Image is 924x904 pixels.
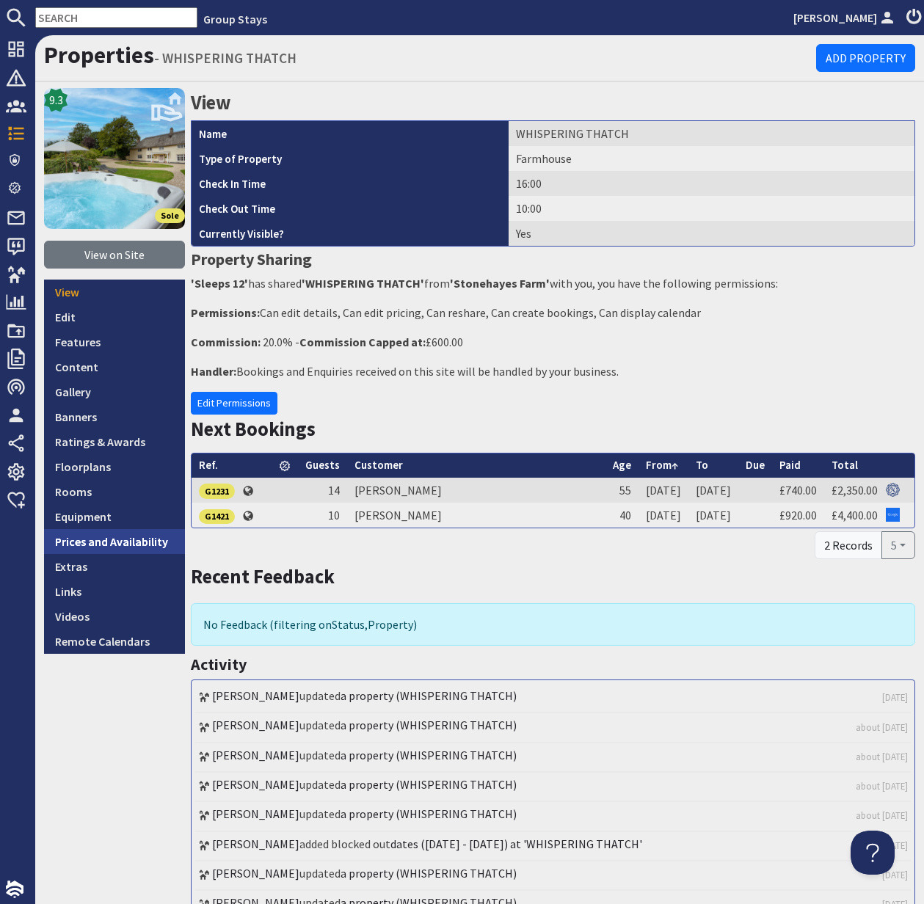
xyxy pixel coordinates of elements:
a: about [DATE] [856,809,908,823]
span: 20.0% [263,335,293,349]
span: 10 [328,508,340,522]
a: Recent Feedback [191,564,335,588]
span: translation missing: en.filters.property [368,617,413,632]
small: - WHISPERING THATCH [154,49,297,67]
a: £2,350.00 [832,483,878,497]
img: Referer: Group Stays [886,483,900,497]
th: Currently Visible? [192,221,509,246]
span: - £600.00 [295,335,463,349]
span: 9.3 [49,91,63,109]
button: 5 [881,531,915,559]
a: Properties [44,40,154,70]
a: Banners [44,404,185,429]
input: SEARCH [35,7,197,28]
a: [DATE] [882,868,908,882]
a: a property (WHISPERING THATCH) [341,806,517,821]
a: View [44,280,185,305]
a: Next Bookings [191,417,316,441]
li: updated [195,713,911,743]
a: Floorplans [44,454,185,479]
div: G1421 [199,509,235,524]
a: To [696,458,708,472]
a: [PERSON_NAME] [212,748,299,762]
strong: 'WHISPERING THATCH' [302,276,424,291]
a: Equipment [44,504,185,529]
a: Videos [44,604,185,629]
li: updated [195,684,911,713]
img: WHISPERING THATCH's icon [44,88,185,229]
td: [DATE] [639,478,688,503]
td: [DATE] [688,503,738,528]
td: [PERSON_NAME] [347,478,605,503]
a: about [DATE] [856,750,908,764]
th: Name [192,121,509,146]
strong: Handler: [191,364,236,379]
div: 2 Records [815,531,882,559]
a: £740.00 [779,483,817,497]
td: [DATE] [688,478,738,503]
a: dates ([DATE] - [DATE]) at 'WHISPERING THATCH' [390,836,642,851]
h3: Property Sharing [191,247,915,271]
td: Farmhouse [509,146,914,171]
a: Ref. [199,458,218,472]
td: 16:00 [509,171,914,196]
td: Yes [509,221,914,246]
a: [PERSON_NAME] [212,718,299,732]
a: Remote Calendars [44,629,185,654]
a: Ratings & Awards [44,429,185,454]
a: a property (WHISPERING THATCH) [341,748,517,762]
strong: Permissions: [191,305,260,320]
a: [PERSON_NAME] [793,9,898,26]
a: Total [832,458,858,472]
span: Sole [155,208,185,223]
img: staytech_i_w-64f4e8e9ee0a9c174fd5317b4b171b261742d2d393467e5bdba4413f4f884c10.svg [6,881,23,898]
a: WHISPERING THATCH's icon9.3Sole [44,88,185,229]
a: £920.00 [779,508,817,522]
a: Edit Permissions [191,392,277,415]
p: has shared from with you, you have the following permissions: [191,274,915,292]
a: about [DATE] [856,721,908,734]
a: a property (WHISPERING THATCH) [341,777,517,792]
li: updated [195,773,911,802]
a: Prices and Availability [44,529,185,554]
a: Content [44,354,185,379]
a: a property (WHISPERING THATCH) [341,866,517,881]
li: added blocked out [195,832,911,861]
a: View on Site [44,241,185,269]
td: WHISPERING THATCH [509,121,914,146]
h2: View [191,88,915,117]
li: updated [195,743,911,773]
span: translation missing: en.filters.status [332,617,365,632]
li: updated [195,802,911,831]
a: Group Stays [203,12,267,26]
a: a property (WHISPERING THATCH) [341,688,517,703]
a: [PERSON_NAME] [212,688,299,703]
th: Check In Time [192,171,509,196]
strong: 'Stonehayes Farm' [450,276,550,291]
a: Activity [191,654,247,674]
iframe: Toggle Customer Support [851,831,895,875]
strong: Commission: [191,335,261,349]
li: updated [195,861,911,891]
a: Paid [779,458,801,472]
a: £4,400.00 [832,508,878,522]
a: Customer [354,458,403,472]
p: Bookings and Enquiries received on this site will be handled by your business. [191,362,915,380]
a: [PERSON_NAME] [212,777,299,792]
td: 40 [605,503,639,528]
strong: Commission Capped at: [299,335,426,349]
td: 10:00 [509,196,914,221]
a: Links [44,579,185,604]
td: [PERSON_NAME] [347,503,605,528]
a: Age [613,458,631,472]
a: Edit [44,305,185,329]
div: G1231 [199,484,235,498]
a: [PERSON_NAME] [212,866,299,881]
img: Referer: Google [886,508,900,522]
span: 14 [328,483,340,497]
th: Type of Property [192,146,509,171]
a: G1421 [199,508,235,522]
a: Guests [305,458,340,472]
a: [DATE] [882,690,908,704]
a: Add Property [816,44,915,72]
